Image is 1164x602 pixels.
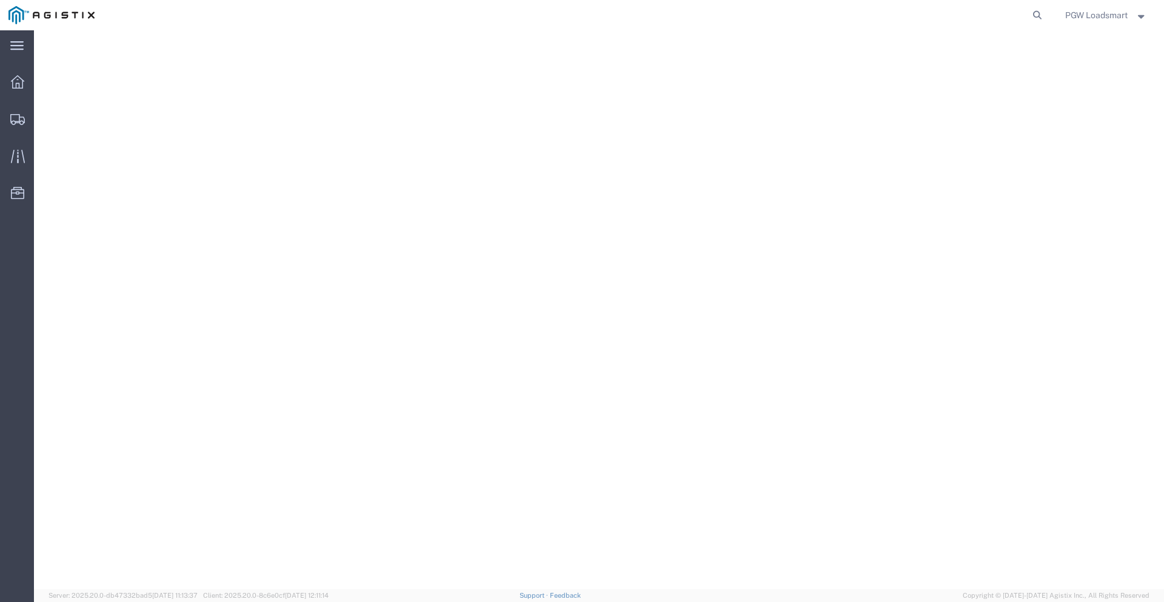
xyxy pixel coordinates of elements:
a: Support [520,592,550,599]
button: PGW Loadsmart [1065,8,1148,22]
span: Server: 2025.20.0-db47332bad5 [48,592,198,599]
img: logo [8,6,95,24]
span: Copyright © [DATE]-[DATE] Agistix Inc., All Rights Reserved [963,590,1149,601]
span: PGW Loadsmart [1065,8,1128,22]
span: [DATE] 11:13:37 [152,592,198,599]
a: Feedback [550,592,581,599]
span: Client: 2025.20.0-8c6e0cf [203,592,329,599]
span: [DATE] 12:11:14 [285,592,329,599]
iframe: FS Legacy Container [34,30,1164,589]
